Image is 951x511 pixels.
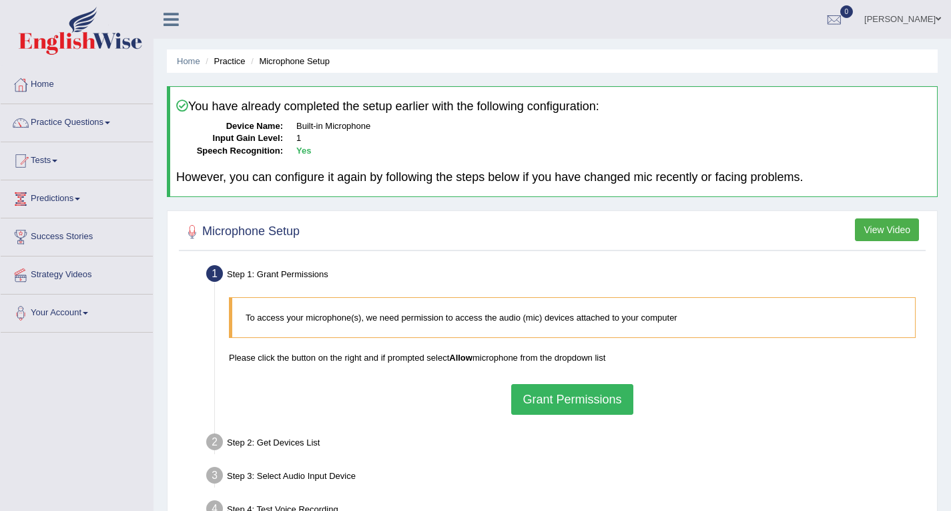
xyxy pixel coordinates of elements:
button: Grant Permissions [511,384,633,415]
a: Your Account [1,295,153,328]
dt: Speech Recognition: [176,145,283,158]
h4: However, you can configure it again by following the steps below if you have changed mic recently... [176,171,931,184]
button: View Video [855,218,919,241]
h4: You have already completed the setup earlier with the following configuration: [176,100,931,114]
li: Practice [202,55,245,67]
h2: Microphone Setup [182,222,300,242]
div: Step 1: Grant Permissions [200,261,931,291]
span: 0 [840,5,854,18]
a: Predictions [1,180,153,214]
dt: Input Gain Level: [176,132,283,145]
dd: 1 [296,132,931,145]
dd: Built-in Microphone [296,120,931,133]
li: Microphone Setup [248,55,330,67]
a: Home [1,66,153,100]
a: Success Stories [1,218,153,252]
dt: Device Name: [176,120,283,133]
a: Tests [1,142,153,176]
div: Step 2: Get Devices List [200,430,931,459]
div: Step 3: Select Audio Input Device [200,463,931,492]
p: Please click the button on the right and if prompted select microphone from the dropdown list [229,351,916,364]
p: To access your microphone(s), we need permission to access the audio (mic) devices attached to yo... [246,311,902,324]
a: Strategy Videos [1,257,153,290]
b: Yes [296,146,311,156]
a: Home [177,56,200,66]
b: Allow [449,353,472,363]
a: Practice Questions [1,104,153,138]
